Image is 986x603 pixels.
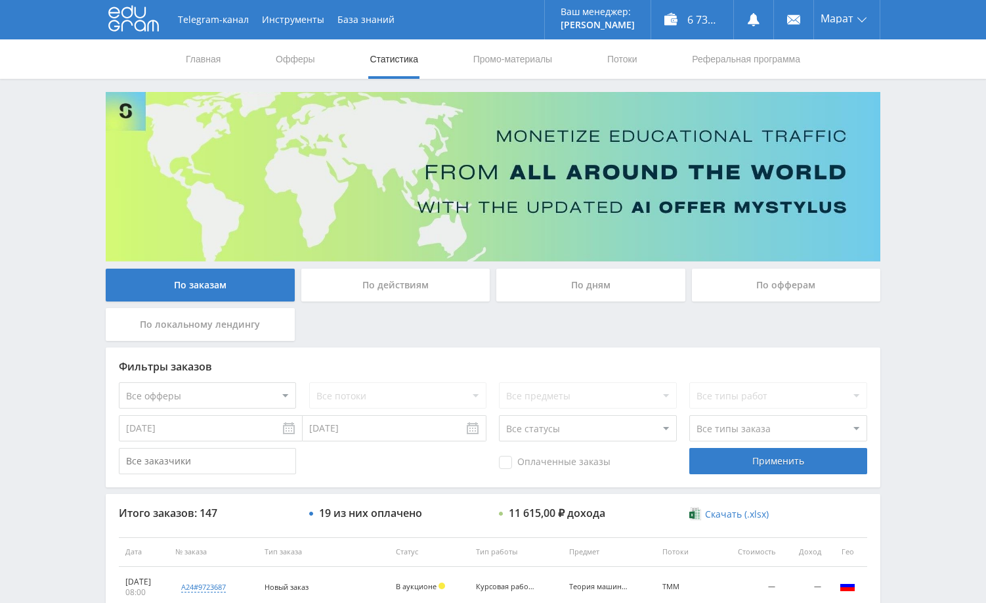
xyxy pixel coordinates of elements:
div: 19 из них оплачено [319,507,422,519]
div: Фильтры заказов [119,361,867,372]
th: Тип работы [469,537,563,567]
img: xlsx [689,507,700,520]
a: Офферы [274,39,316,79]
div: По дням [496,269,685,301]
span: Холд [439,583,445,589]
a: Главная [184,39,222,79]
th: Предмет [563,537,656,567]
p: [PERSON_NAME] [561,20,635,30]
div: По заказам [106,269,295,301]
div: 11 615,00 ₽ дохода [509,507,605,519]
a: Скачать (.xlsx) [689,508,768,521]
span: Марат [821,13,853,24]
div: a24#9723687 [181,582,226,592]
th: № заказа [169,537,258,567]
th: Доход [782,537,828,567]
th: Дата [119,537,169,567]
a: Статистика [368,39,419,79]
a: Промо-материалы [472,39,553,79]
input: Все заказчики [119,448,296,474]
div: По локальному лендингу [106,308,295,341]
div: Итого заказов: 147 [119,507,296,519]
img: Banner [106,92,880,261]
div: По офферам [692,269,881,301]
div: Теория машин и механизмов [569,583,628,591]
div: По действиям [301,269,490,301]
span: В аукционе [396,581,437,591]
div: ТММ [662,583,711,591]
span: Новый заказ [265,582,309,592]
th: Гео [828,537,867,567]
div: Применить [689,448,867,474]
span: Оплаченные заказы [499,456,611,469]
p: Ваш менеджер: [561,7,635,17]
th: Потоки [656,537,718,567]
img: rus.png [840,578,855,594]
span: Скачать (.xlsx) [705,509,769,520]
div: Курсовая работа [476,583,535,591]
a: Реферальная программа [691,39,802,79]
a: Потоки [606,39,639,79]
div: 08:00 [125,587,162,598]
th: Стоимость [717,537,782,567]
th: Статус [389,537,469,567]
th: Тип заказа [258,537,389,567]
div: [DATE] [125,577,162,587]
